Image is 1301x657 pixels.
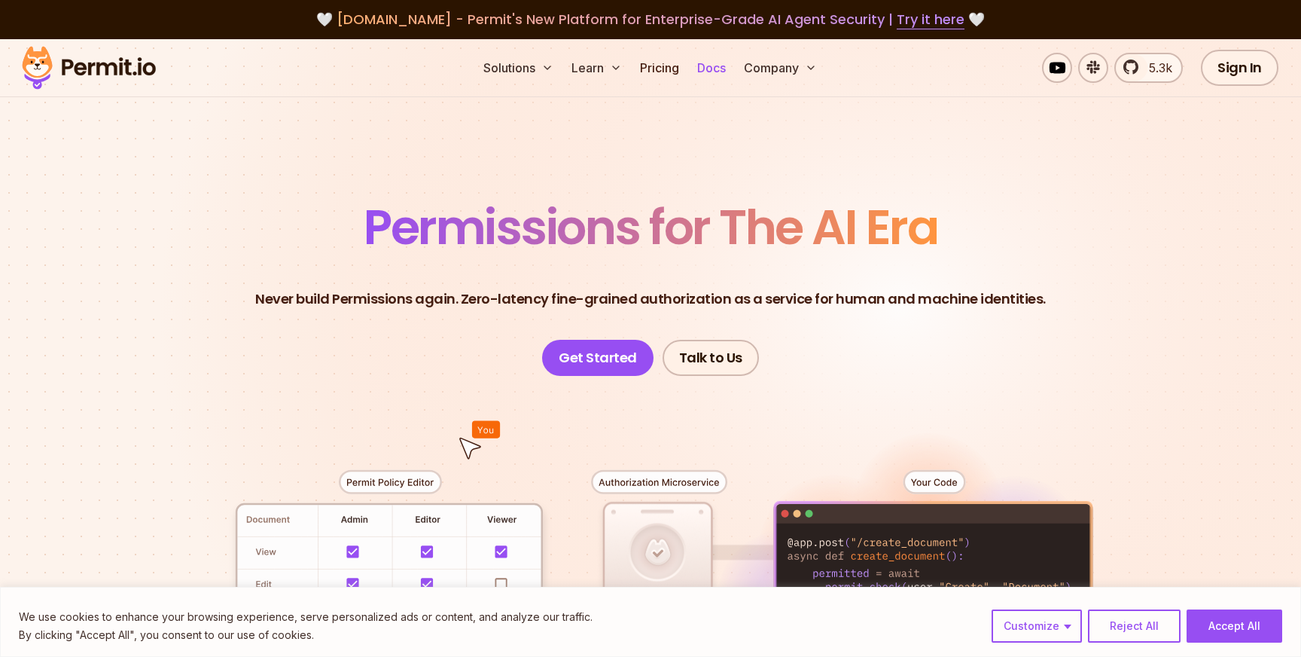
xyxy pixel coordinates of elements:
a: Talk to Us [663,340,759,376]
span: 5.3k [1140,59,1172,77]
button: Solutions [477,53,559,83]
p: By clicking "Accept All", you consent to our use of cookies. [19,626,593,644]
button: Learn [565,53,628,83]
p: Never build Permissions again. Zero-latency fine-grained authorization as a service for human and... [255,289,1046,310]
div: 🤍 🤍 [36,9,1265,30]
a: Try it here [897,10,964,29]
button: Accept All [1187,610,1282,643]
button: Customize [992,610,1082,643]
span: Permissions for The AI Era [364,194,937,261]
a: Sign In [1201,50,1278,86]
a: Pricing [634,53,685,83]
a: Docs [691,53,732,83]
span: [DOMAIN_NAME] - Permit's New Platform for Enterprise-Grade AI Agent Security | [337,10,964,29]
img: Permit logo [15,42,163,93]
a: Get Started [542,340,654,376]
a: 5.3k [1114,53,1183,83]
button: Reject All [1088,610,1181,643]
p: We use cookies to enhance your browsing experience, serve personalized ads or content, and analyz... [19,608,593,626]
button: Company [738,53,823,83]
